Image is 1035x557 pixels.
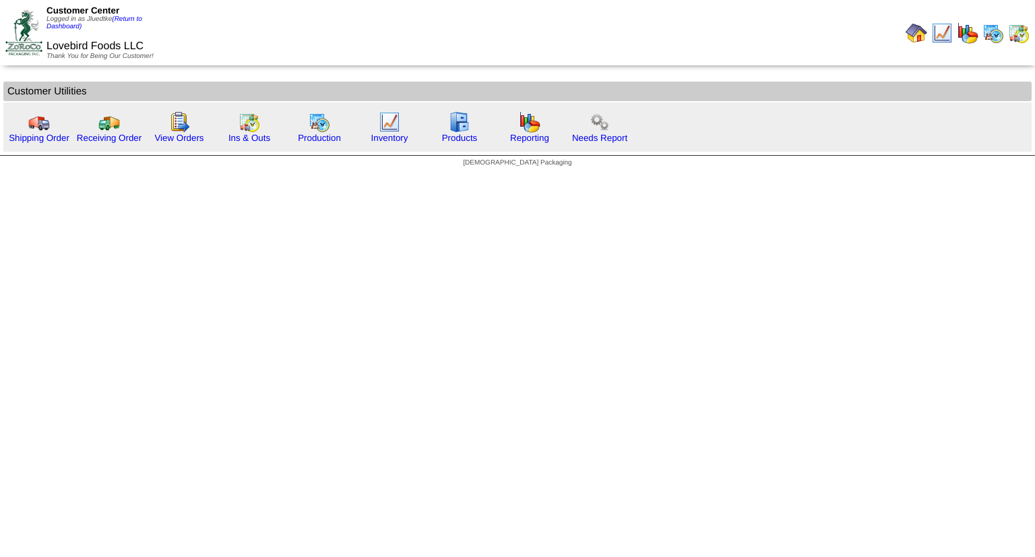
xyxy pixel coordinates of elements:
[9,133,69,143] a: Shipping Order
[46,16,142,30] a: (Return to Dashboard)
[168,111,190,133] img: workorder.gif
[449,111,470,133] img: cabinet.gif
[154,133,203,143] a: View Orders
[957,22,978,44] img: graph.gif
[228,133,270,143] a: Ins & Outs
[298,133,341,143] a: Production
[46,53,154,60] span: Thank You for Being Our Customer!
[239,111,260,133] img: calendarinout.gif
[463,159,571,167] span: [DEMOGRAPHIC_DATA] Packaging
[28,111,50,133] img: truck.gif
[931,22,953,44] img: line_graph.gif
[77,133,142,143] a: Receiving Order
[46,16,142,30] span: Logged in as Jluedtke
[572,133,627,143] a: Needs Report
[3,82,1032,101] td: Customer Utilities
[519,111,540,133] img: graph.gif
[46,40,144,52] span: Lovebird Foods LLC
[309,111,330,133] img: calendarprod.gif
[589,111,610,133] img: workflow.png
[1008,22,1030,44] img: calendarinout.gif
[510,133,549,143] a: Reporting
[98,111,120,133] img: truck2.gif
[906,22,927,44] img: home.gif
[371,133,408,143] a: Inventory
[46,5,119,16] span: Customer Center
[5,10,42,55] img: ZoRoCo_Logo(Green%26Foil)%20jpg.webp
[379,111,400,133] img: line_graph.gif
[982,22,1004,44] img: calendarprod.gif
[442,133,478,143] a: Products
